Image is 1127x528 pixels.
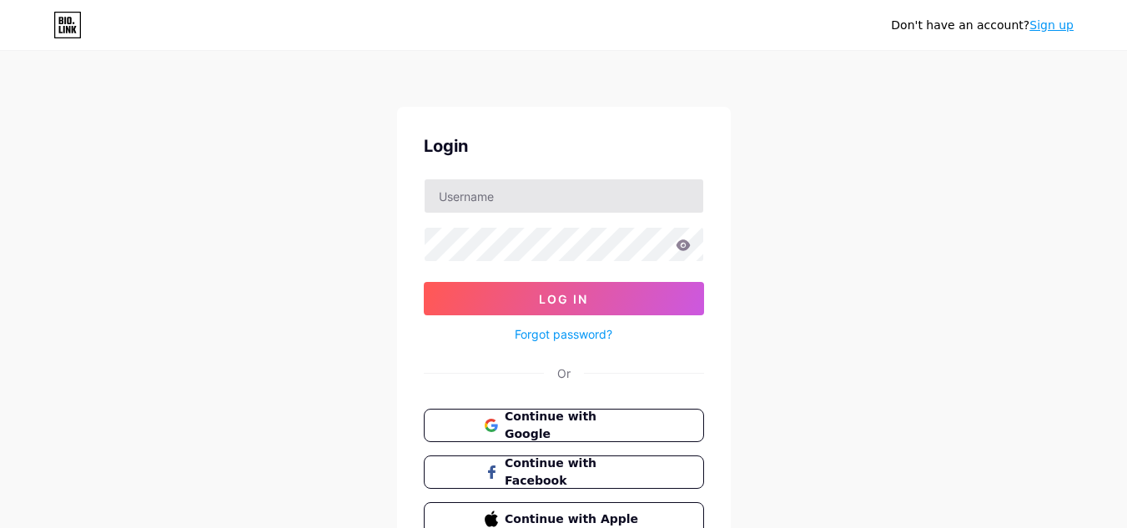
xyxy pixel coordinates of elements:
[515,325,612,343] a: Forgot password?
[539,292,588,306] span: Log In
[891,17,1074,34] div: Don't have an account?
[557,365,571,382] div: Or
[424,455,704,489] button: Continue with Facebook
[425,179,703,213] input: Username
[424,133,704,158] div: Login
[505,455,642,490] span: Continue with Facebook
[505,408,642,443] span: Continue with Google
[424,409,704,442] button: Continue with Google
[1029,18,1074,32] a: Sign up
[505,510,642,528] span: Continue with Apple
[424,282,704,315] button: Log In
